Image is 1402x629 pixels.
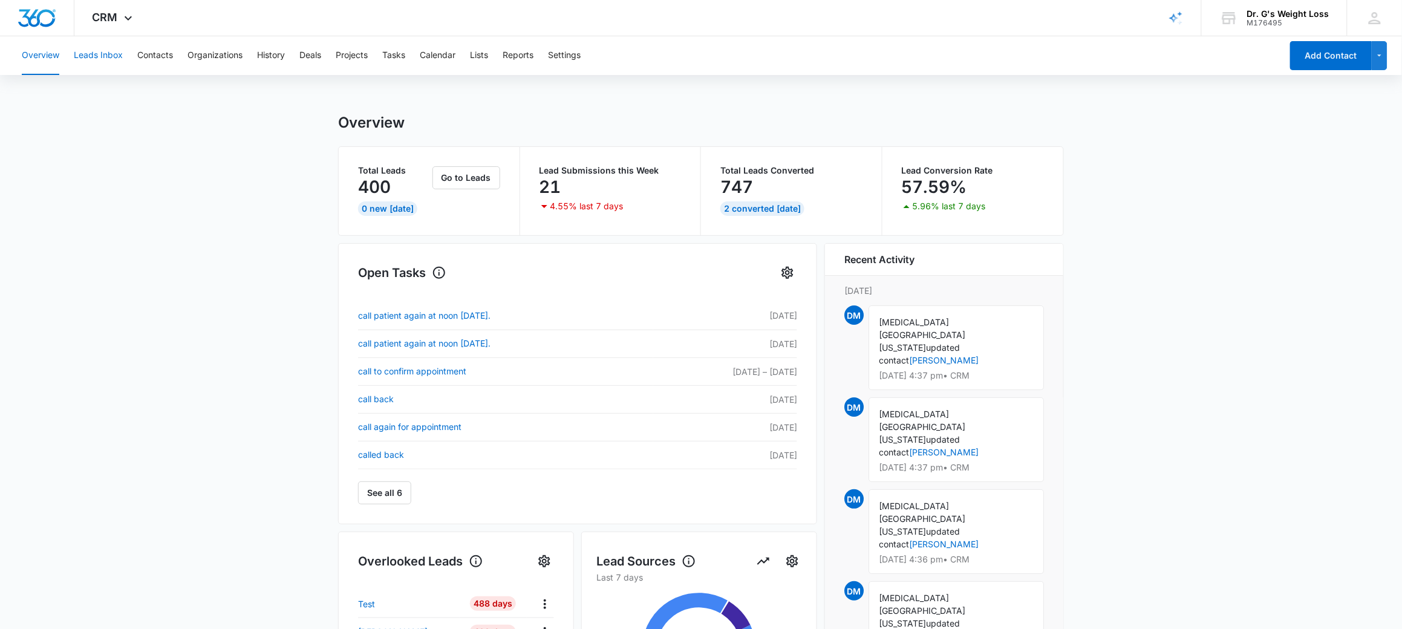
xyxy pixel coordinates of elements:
[503,36,533,75] button: Reports
[432,166,500,189] button: Go to Leads
[382,36,405,75] button: Tasks
[844,489,864,509] span: DM
[420,36,455,75] button: Calendar
[187,36,243,75] button: Organizations
[1247,9,1329,19] div: account name
[879,463,1034,472] p: [DATE] 4:37 pm • CRM
[137,36,173,75] button: Contacts
[358,308,653,323] a: call patient again at noon [DATE].
[720,166,862,175] p: Total Leads Converted
[299,36,321,75] button: Deals
[653,393,797,406] p: [DATE]
[358,177,391,197] p: 400
[432,172,500,183] a: Go to Leads
[844,284,1044,297] p: [DATE]
[548,36,581,75] button: Settings
[358,166,430,175] p: Total Leads
[358,481,411,504] a: See all 6
[902,166,1045,175] p: Lead Conversion Rate
[358,201,417,216] div: 0 New [DATE]
[653,421,797,434] p: [DATE]
[470,36,488,75] button: Lists
[844,581,864,601] span: DM
[358,552,483,570] h1: Overlooked Leads
[358,598,460,610] a: Test
[540,177,561,197] p: 21
[470,596,516,611] div: 488 Days
[358,336,653,351] a: call patient again at noon [DATE].
[358,264,446,282] h1: Open Tasks
[844,397,864,417] span: DM
[879,555,1034,564] p: [DATE] 4:36 pm • CRM
[535,552,554,571] button: Settings
[653,365,797,378] p: [DATE] – [DATE]
[909,355,979,365] a: [PERSON_NAME]
[783,552,802,571] button: Settings
[653,309,797,322] p: [DATE]
[93,11,118,24] span: CRM
[720,201,804,216] div: 2 Converted [DATE]
[909,447,979,457] a: [PERSON_NAME]
[879,409,965,445] span: [MEDICAL_DATA] [GEOGRAPHIC_DATA][US_STATE]
[653,337,797,350] p: [DATE]
[1290,41,1372,70] button: Add Contact
[879,593,965,628] span: [MEDICAL_DATA] [GEOGRAPHIC_DATA][US_STATE]
[879,371,1034,380] p: [DATE] 4:37 pm • CRM
[879,317,965,353] span: [MEDICAL_DATA] [GEOGRAPHIC_DATA][US_STATE]
[338,114,405,132] h1: Overview
[778,263,797,282] button: Settings
[1247,19,1329,27] div: account id
[909,539,979,549] a: [PERSON_NAME]
[22,36,59,75] button: Overview
[754,552,773,571] button: View Report
[913,202,986,210] p: 5.96% last 7 days
[550,202,624,210] p: 4.55% last 7 days
[74,36,123,75] button: Leads Inbox
[596,552,696,570] h1: Lead Sources
[257,36,285,75] button: History
[844,305,864,325] span: DM
[336,36,368,75] button: Projects
[358,364,653,379] a: call to confirm appointment
[358,448,653,462] a: called back
[879,501,965,536] span: [MEDICAL_DATA] [GEOGRAPHIC_DATA][US_STATE]
[540,166,682,175] p: Lead Submissions this Week
[358,598,375,610] p: Test
[720,177,753,197] p: 747
[653,449,797,461] p: [DATE]
[358,392,653,406] a: call back
[358,420,653,434] a: call again for appointment
[596,571,802,584] p: Last 7 days
[902,177,967,197] p: 57.59%
[844,252,915,267] h6: Recent Activity
[535,595,554,613] button: Actions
